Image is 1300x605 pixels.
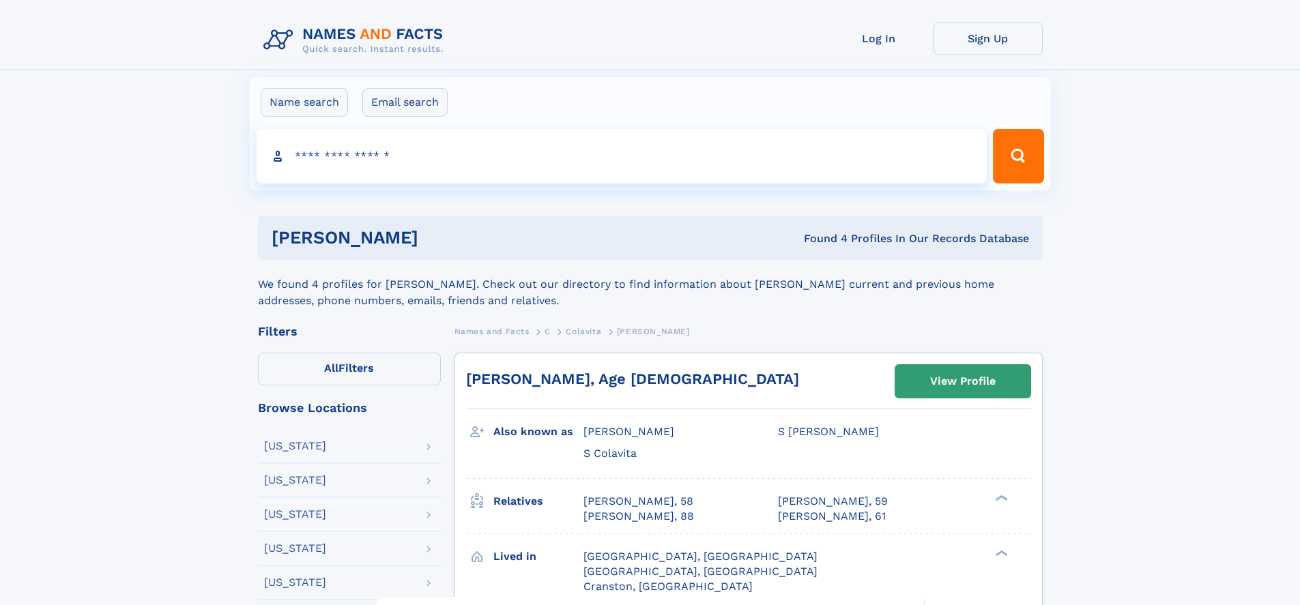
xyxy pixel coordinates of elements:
[566,327,601,336] span: Colavita
[992,493,1009,502] div: ❯
[454,323,530,340] a: Names and Facts
[583,550,818,563] span: [GEOGRAPHIC_DATA], [GEOGRAPHIC_DATA]
[493,490,583,513] h3: Relatives
[264,441,326,452] div: [US_STATE]
[324,361,338,374] span: All
[583,425,674,438] span: [PERSON_NAME]
[778,425,879,438] span: S [PERSON_NAME]
[583,494,693,509] a: [PERSON_NAME], 58
[930,366,996,397] div: View Profile
[583,509,694,524] a: [PERSON_NAME], 88
[611,231,1029,246] div: Found 4 Profiles In Our Records Database
[617,327,690,336] span: [PERSON_NAME]
[778,494,888,509] a: [PERSON_NAME], 59
[264,543,326,554] div: [US_STATE]
[778,509,886,524] a: [PERSON_NAME], 61
[566,323,601,340] a: Colavita
[992,548,1009,557] div: ❯
[493,420,583,443] h3: Also known as
[824,22,934,55] a: Log In
[545,323,551,340] a: C
[264,509,326,520] div: [US_STATE]
[993,129,1043,183] button: Search Button
[272,229,611,246] h1: [PERSON_NAME]
[261,88,348,117] label: Name search
[258,260,1043,309] div: We found 4 profiles for [PERSON_NAME]. Check out our directory to find information about [PERSON_...
[895,365,1030,398] a: View Profile
[258,325,441,338] div: Filters
[258,353,441,385] label: Filters
[362,88,448,117] label: Email search
[466,370,799,387] a: [PERSON_NAME], Age [DEMOGRAPHIC_DATA]
[493,545,583,568] h3: Lived in
[583,580,753,593] span: Cranston, [GEOGRAPHIC_DATA]
[258,402,441,414] div: Browse Locations
[258,22,454,59] img: Logo Names and Facts
[583,565,818,578] span: [GEOGRAPHIC_DATA], [GEOGRAPHIC_DATA]
[264,577,326,588] div: [US_STATE]
[545,327,551,336] span: C
[257,129,987,183] input: search input
[583,447,637,460] span: S Colavita
[264,475,326,486] div: [US_STATE]
[934,22,1043,55] a: Sign Up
